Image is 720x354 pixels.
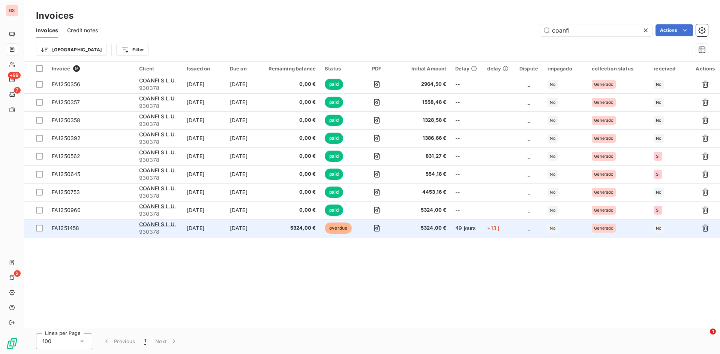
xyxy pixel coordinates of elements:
[528,153,530,159] span: _
[550,118,555,122] span: No
[325,223,352,234] span: overdue
[656,226,661,230] span: No
[225,147,262,165] td: [DATE]
[594,136,613,140] span: Generado
[225,201,262,219] td: [DATE]
[325,187,343,198] span: paid
[594,226,613,230] span: Generado
[528,117,530,123] span: _
[266,81,316,88] span: 0,00 €
[400,206,447,214] span: 5324,00 €
[139,102,178,110] span: 930378
[592,66,645,72] div: collection status
[52,99,80,105] span: FA1250357
[550,154,555,158] span: No
[710,329,716,335] span: 1
[225,93,262,111] td: [DATE]
[451,93,483,111] td: --
[656,100,661,105] span: No
[656,190,661,194] span: No
[14,270,21,277] span: 2
[140,333,151,349] button: 1
[550,190,555,194] span: No
[182,129,225,147] td: [DATE]
[182,75,225,93] td: [DATE]
[528,189,530,195] span: _
[400,134,447,142] span: 1386,66 €
[182,183,225,201] td: [DATE]
[528,135,530,141] span: _
[139,167,176,173] span: COANFI S.L.U.
[325,205,343,216] span: paid
[451,147,483,165] td: --
[139,174,178,182] span: 930378
[52,189,80,195] span: FA1250753
[400,188,447,196] span: 4453,16 €
[325,66,353,72] div: Status
[8,72,21,79] span: +99
[451,75,483,93] td: --
[519,66,538,72] div: Dispute
[528,99,530,105] span: _
[594,190,613,194] span: Generado
[594,82,613,87] span: Generado
[42,338,51,345] span: 100
[487,225,499,231] span: +13 j
[695,66,715,72] div: Actions
[655,24,693,36] button: Actions
[116,44,149,56] button: Filter
[325,151,343,162] span: paid
[182,165,225,183] td: [DATE]
[594,208,613,212] span: Generado
[325,79,343,90] span: paid
[266,66,316,72] div: Remaining balance
[139,156,178,164] span: 930378
[67,27,98,34] span: Credit notes
[656,118,661,122] span: No
[325,133,343,144] span: paid
[656,172,660,176] span: Si
[230,66,257,72] div: Due on
[52,81,80,87] span: FA1250356
[400,152,447,160] span: 831,27 €
[451,183,483,201] td: --
[139,84,178,92] span: 930378
[187,66,221,72] div: Issued on
[550,172,555,176] span: No
[451,111,483,129] td: --
[594,118,613,122] span: Generado
[550,208,555,212] span: No
[144,338,146,345] span: 1
[550,136,555,140] span: No
[540,24,652,36] input: Search
[139,149,176,155] span: COANFI S.L.U.
[139,113,176,119] span: COANFI S.L.U.
[547,66,583,72] div: impagado
[225,165,262,183] td: [DATE]
[528,171,530,177] span: _
[528,225,530,231] span: _
[594,172,613,176] span: Generado
[656,82,661,87] span: No
[139,210,178,218] span: 930378
[266,152,316,160] span: 0,00 €
[594,100,613,105] span: Generado
[550,100,555,105] span: No
[52,225,79,231] span: FA1251458
[14,87,21,94] span: 7
[451,165,483,183] td: --
[594,154,613,158] span: Generado
[451,201,483,219] td: --
[362,66,391,72] div: PDF
[36,27,58,34] span: Invoices
[182,201,225,219] td: [DATE]
[266,117,316,124] span: 0,00 €
[266,188,316,196] span: 0,00 €
[266,224,316,232] span: 5324,00 €
[139,120,178,128] span: 930378
[182,219,225,237] td: [DATE]
[182,111,225,129] td: [DATE]
[550,226,555,230] span: No
[487,66,510,72] div: delay
[139,95,176,102] span: COANFI S.L.U.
